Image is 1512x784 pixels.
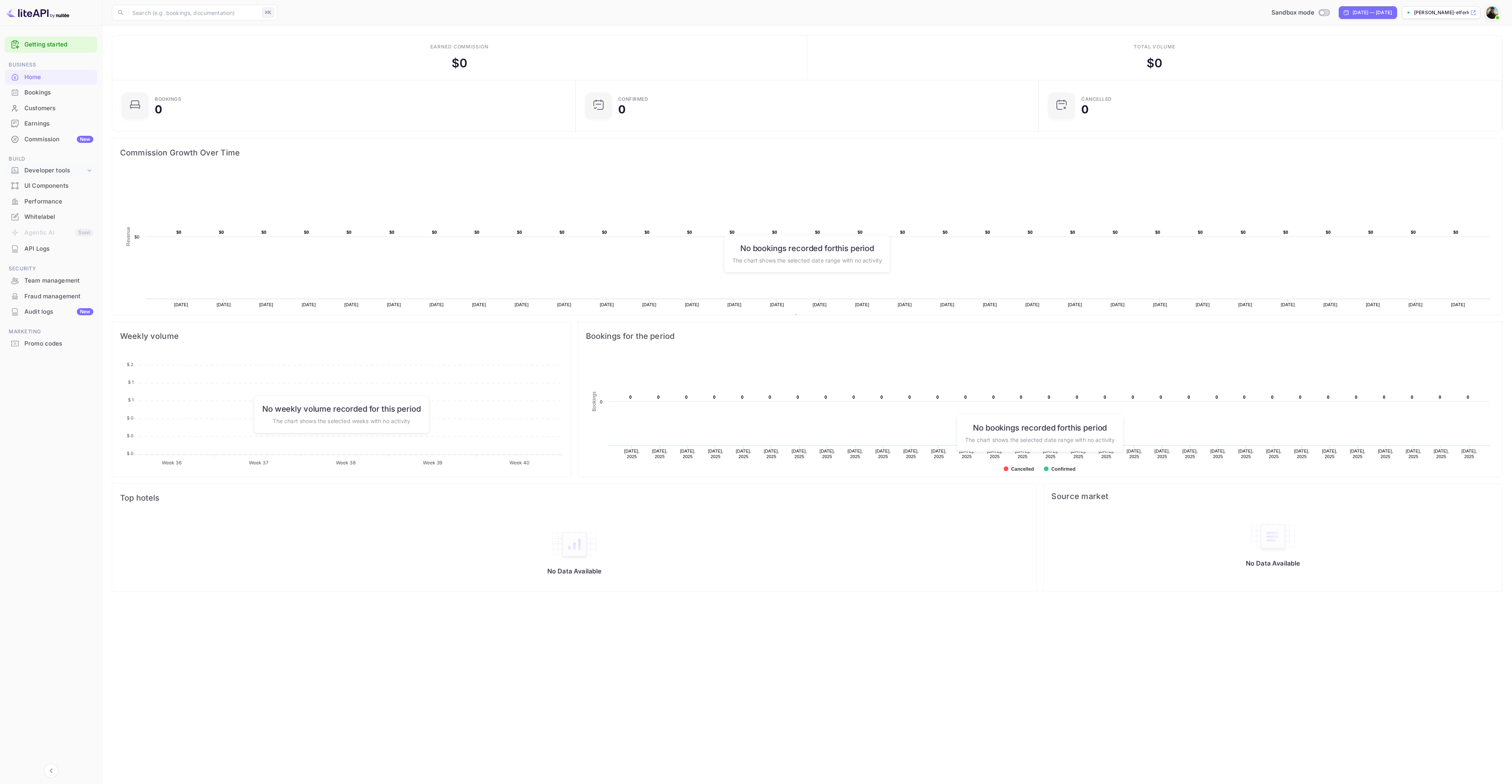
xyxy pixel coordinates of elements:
[586,330,1494,342] span: Bookings for the period
[127,451,133,456] tspan: $ 0
[24,135,93,144] div: Commission
[24,73,93,82] div: Home
[965,435,1115,444] p: The chart shows the selected date range with no activity
[5,194,97,209] div: Performance
[1462,449,1477,459] text: [DATE], 2025
[1467,395,1469,399] text: 0
[5,116,97,131] div: Earnings
[24,166,85,175] div: Developer tools
[1408,302,1423,307] text: [DATE]
[1249,520,1297,553] img: empty-state-table.svg
[880,395,883,399] text: 0
[736,449,751,459] text: [DATE], 2025
[5,178,97,194] div: UI Components
[5,164,97,178] div: Developer tools
[602,230,607,235] text: $0
[1414,9,1469,16] p: [PERSON_NAME]-elferkh-k8rs.nui...
[1266,449,1281,459] text: [DATE], 2025
[155,104,162,115] div: 0
[262,416,421,425] p: The chart shows the selected weeks with no activity
[24,88,93,97] div: Bookings
[685,302,699,307] text: [DATE]
[1216,395,1218,399] text: 0
[1068,302,1082,307] text: [DATE]
[1028,230,1033,235] text: $0
[1160,395,1162,399] text: 0
[1196,302,1210,307] text: [DATE]
[900,230,905,235] text: $0
[1238,449,1253,459] text: [DATE], 2025
[943,230,948,235] text: $0
[120,492,1028,504] span: Top hotels
[815,230,820,235] text: $0
[618,104,626,115] div: 0
[5,85,97,100] div: Bookings
[1268,8,1332,17] div: Switch to Production mode
[557,302,571,307] text: [DATE]
[1283,230,1288,235] text: $0
[728,302,742,307] text: [DATE]
[452,54,467,72] div: $ 0
[5,85,97,100] a: Bookings
[730,230,735,235] text: $0
[680,449,695,459] text: [DATE], 2025
[1153,302,1167,307] text: [DATE]
[1154,449,1170,459] text: [DATE], 2025
[5,209,97,224] a: Whitelabel
[1127,449,1142,459] text: [DATE], 2025
[217,302,231,307] text: [DATE]
[1020,395,1022,399] text: 0
[1132,395,1134,399] text: 0
[685,395,687,399] text: 0
[24,244,93,253] div: API Logs
[791,449,807,459] text: [DATE], 2025
[770,302,784,307] text: [DATE]
[1134,43,1176,50] div: Total volume
[1155,230,1160,235] text: $0
[472,302,486,307] text: [DATE]
[5,101,97,115] a: Customers
[645,230,650,235] text: $0
[965,423,1115,432] h6: No bookings recorded for this period
[624,449,639,459] text: [DATE], 2025
[1486,6,1499,19] img: Jaber Elferkh
[1011,466,1034,472] text: Cancelled
[126,227,131,246] text: Revenue
[1076,395,1078,399] text: 0
[174,302,188,307] text: [DATE]
[345,302,359,307] text: [DATE]
[1271,395,1273,399] text: 0
[875,449,891,459] text: [DATE], 2025
[302,302,316,307] text: [DATE]
[1355,395,1357,399] text: 0
[652,449,667,459] text: [DATE], 2025
[510,460,530,466] tspan: Week 40
[5,304,97,320] div: Audit logsNew
[128,397,133,403] tspan: $ 1
[24,104,93,113] div: Customers
[430,302,444,307] text: [DATE]
[219,230,224,235] text: $0
[618,97,649,102] div: Confirmed
[5,336,97,351] a: Promo codes
[24,197,93,206] div: Performance
[127,415,133,421] tspan: $ 0
[908,395,911,399] text: 0
[1110,302,1125,307] text: [DATE]
[1081,97,1112,102] div: CANCELLED
[24,307,93,316] div: Audit logs
[5,70,97,84] a: Home
[1299,395,1301,399] text: 0
[120,146,1494,159] span: Commission Growth Over Time
[5,61,97,69] span: Business
[1434,449,1449,459] text: [DATE], 2025
[1353,9,1392,16] div: [DATE] — [DATE]
[44,764,58,778] button: Collapse navigation
[1366,302,1380,307] text: [DATE]
[127,433,133,438] tspan: $ 0
[983,302,997,307] text: [DATE]
[515,302,529,307] text: [DATE]
[940,302,954,307] text: [DATE]
[24,213,93,222] div: Whitelabel
[5,241,97,257] div: API Logs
